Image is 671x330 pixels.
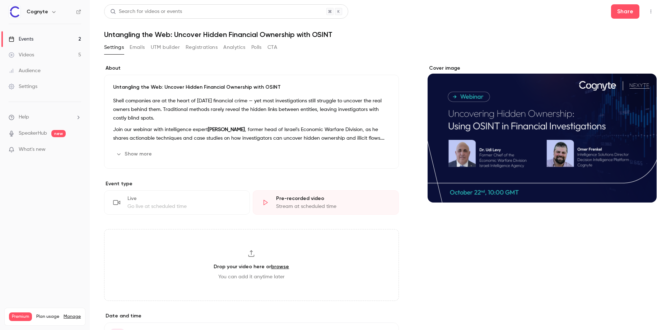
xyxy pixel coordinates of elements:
a: Manage [64,314,81,320]
span: Help [19,113,29,121]
h1: Untangling the Web: Uncover Hidden Financial Ownership with OSINT [104,30,657,39]
span: What's new [19,146,46,153]
div: Go live at scheduled time [127,203,241,210]
label: Date and time [104,312,399,320]
p: Shell companies are at the heart of [DATE] financial crime — yet most investigations still strugg... [113,97,390,122]
button: Registrations [186,42,218,53]
div: LiveGo live at scheduled time [104,190,250,215]
button: Analytics [223,42,246,53]
div: Search for videos or events [110,8,182,15]
a: SpeakerHub [19,130,47,137]
button: Polls [251,42,262,53]
section: Cover image [428,65,657,203]
p: Join our webinar with intelligence expert , former head of Israel's Economic Warfare Division, as... [113,125,390,143]
h6: Cognyte [27,8,48,15]
button: Show more [113,148,156,160]
iframe: Noticeable Trigger [73,147,81,153]
div: Pre-recorded videoStream at scheduled time [253,190,399,215]
button: Settings [104,42,124,53]
p: Untangling the Web: Uncover Hidden Financial Ownership with OSINT [113,84,390,91]
button: CTA [267,42,277,53]
p: Event type [104,180,399,187]
a: browse [271,264,289,270]
span: new [51,130,66,137]
strong: [PERSON_NAME] [208,127,245,132]
span: You can add it anytime later [218,273,285,280]
div: Settings [9,83,37,90]
label: Cover image [428,65,657,72]
h3: Drop your video here or [214,263,289,270]
span: Plan usage [36,314,59,320]
div: Live [127,195,241,202]
div: Events [9,36,33,43]
div: Audience [9,67,41,74]
button: UTM builder [151,42,180,53]
button: Emails [130,42,145,53]
label: About [104,65,399,72]
span: Premium [9,312,32,321]
div: Videos [9,51,34,59]
img: Cognyte [9,6,20,18]
button: Share [611,4,639,19]
div: Pre-recorded video [276,195,390,202]
div: Stream at scheduled time [276,203,390,210]
li: help-dropdown-opener [9,113,81,121]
